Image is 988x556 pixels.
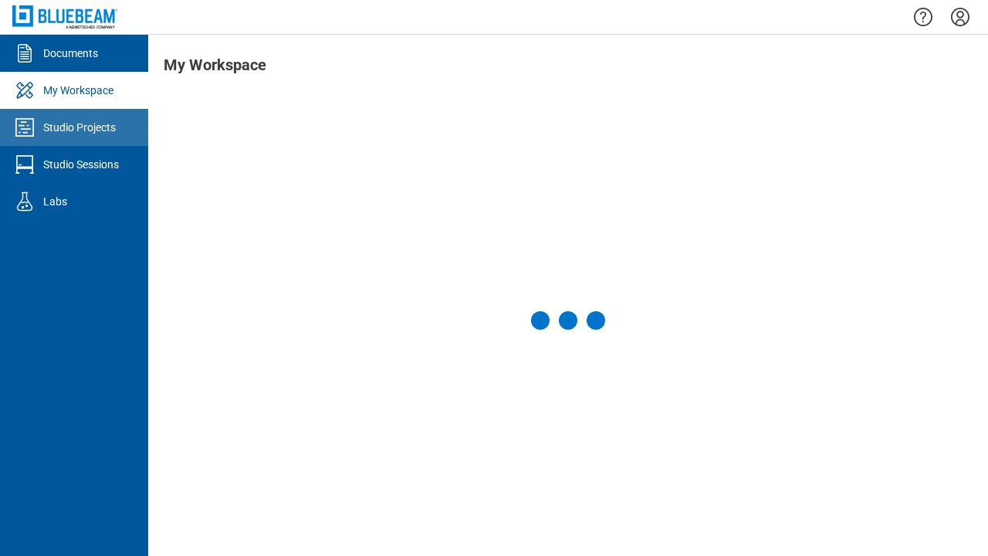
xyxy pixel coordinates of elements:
svg: Studio Sessions [12,152,37,177]
div: Studio Sessions [43,157,119,172]
svg: My Workspace [12,78,37,103]
svg: Labs [12,189,37,214]
button: Settings [948,4,973,30]
div: Studio Projects [43,120,116,135]
svg: Documents [12,41,37,66]
div: Labs [43,194,67,209]
img: Bluebeam, Inc. [12,5,117,28]
div: Loading My Workspace [531,311,605,330]
div: My Workspace [43,83,113,98]
div: Documents [43,46,98,61]
svg: Studio Projects [12,115,37,140]
h1: My Workspace [164,56,266,81]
